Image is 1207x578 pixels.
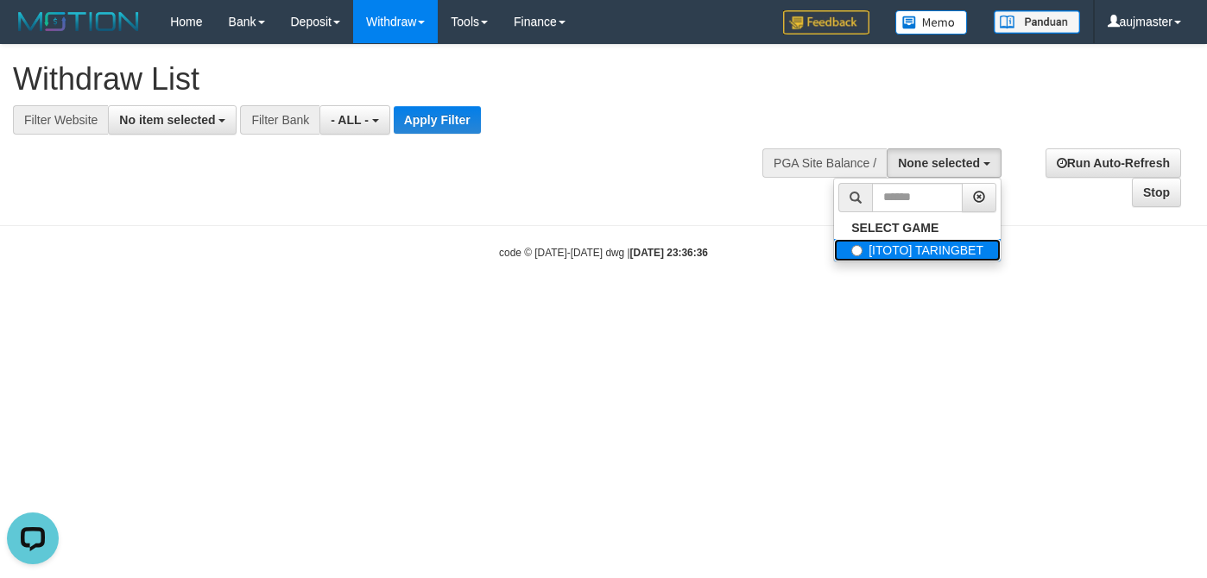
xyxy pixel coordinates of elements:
[1046,148,1181,178] a: Run Auto-Refresh
[834,239,1001,261] label: [ITOTO] TARINGBET
[319,105,389,135] button: - ALL -
[119,113,215,127] span: No item selected
[1132,178,1181,207] a: Stop
[895,10,968,35] img: Button%20Memo.svg
[108,105,237,135] button: No item selected
[7,7,59,59] button: Open LiveChat chat widget
[394,106,481,134] button: Apply Filter
[851,221,938,235] b: SELECT GAME
[851,245,863,256] input: [ITOTO] TARINGBET
[331,113,369,127] span: - ALL -
[13,62,787,97] h1: Withdraw List
[240,105,319,135] div: Filter Bank
[898,156,980,170] span: None selected
[834,217,1001,239] a: SELECT GAME
[783,10,869,35] img: Feedback.jpg
[13,105,108,135] div: Filter Website
[630,247,708,259] strong: [DATE] 23:36:36
[762,148,887,178] div: PGA Site Balance /
[13,9,144,35] img: MOTION_logo.png
[499,247,708,259] small: code © [DATE]-[DATE] dwg |
[887,148,1002,178] button: None selected
[994,10,1080,34] img: panduan.png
